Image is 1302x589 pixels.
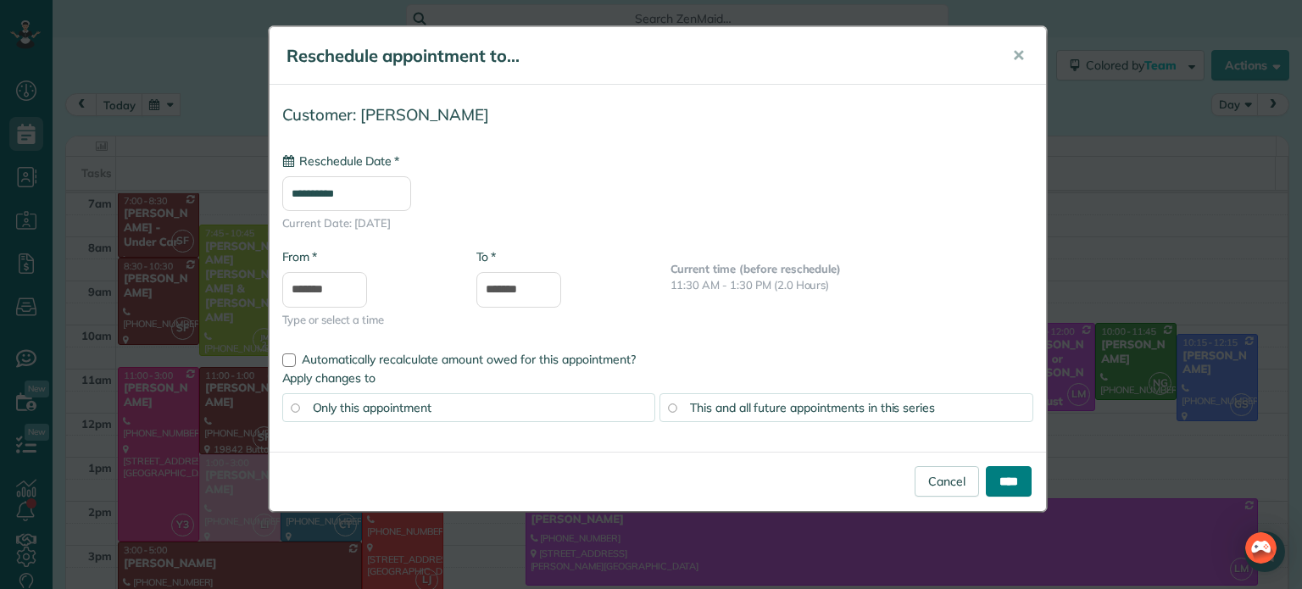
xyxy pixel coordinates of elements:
[668,403,676,412] input: This and all future appointments in this series
[287,44,988,68] h5: Reschedule appointment to...
[313,400,431,415] span: Only this appointment
[476,248,496,265] label: To
[670,277,1033,293] p: 11:30 AM - 1:30 PM (2.0 Hours)
[670,262,842,275] b: Current time (before reschedule)
[282,106,1033,124] h4: Customer: [PERSON_NAME]
[302,352,636,367] span: Automatically recalculate amount owed for this appointment?
[282,248,317,265] label: From
[690,400,935,415] span: This and all future appointments in this series
[1012,46,1025,65] span: ✕
[282,153,399,169] label: Reschedule Date
[282,215,1033,231] span: Current Date: [DATE]
[282,312,451,328] span: Type or select a time
[915,466,979,497] a: Cancel
[282,370,1033,386] label: Apply changes to
[291,403,299,412] input: Only this appointment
